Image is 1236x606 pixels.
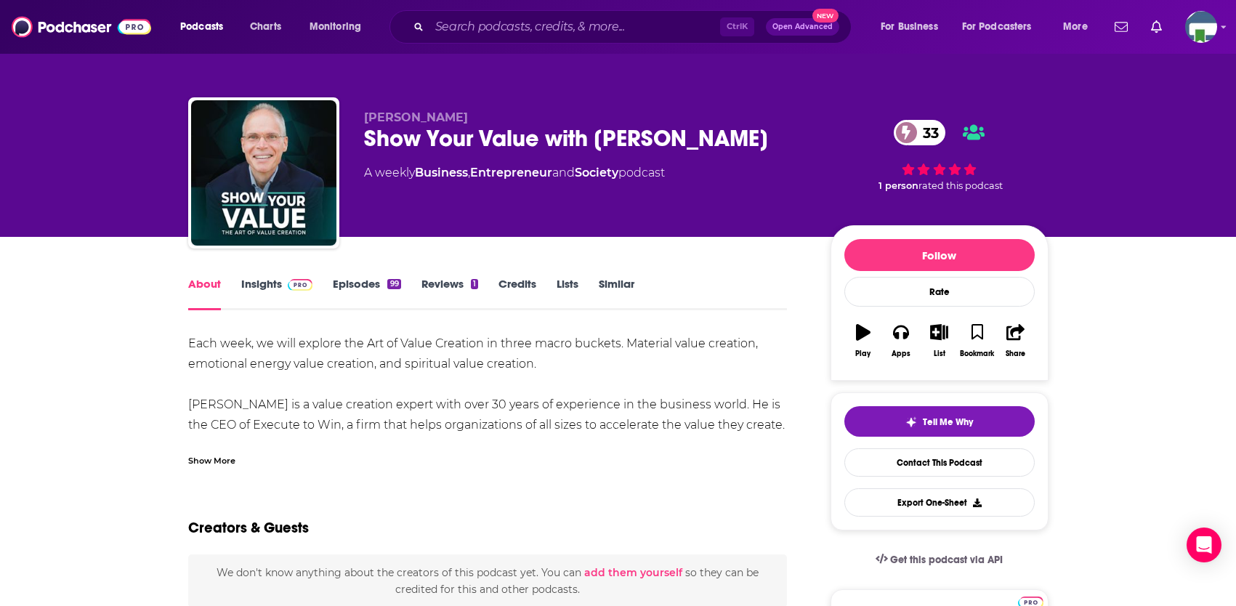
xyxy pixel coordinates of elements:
[720,17,754,36] span: Ctrl K
[188,334,788,537] div: Each week, we will explore the Art of Value Creation in three macro buckets. Material value creat...
[191,100,336,246] img: Show Your Value with Lee Benson
[812,9,839,23] span: New
[962,17,1032,37] span: For Podcasters
[364,110,468,124] span: [PERSON_NAME]
[1006,350,1025,358] div: Share
[217,566,759,595] span: We don't know anything about the creators of this podcast yet . You can so they can be credited f...
[920,315,958,367] button: List
[844,406,1035,437] button: tell me why sparkleTell Me Why
[241,15,290,39] a: Charts
[429,15,720,39] input: Search podcasts, credits, & more...
[1145,15,1168,39] a: Show notifications dropdown
[894,120,946,145] a: 33
[1053,15,1106,39] button: open menu
[387,279,400,289] div: 99
[415,166,468,179] a: Business
[299,15,380,39] button: open menu
[766,18,839,36] button: Open AdvancedNew
[878,180,918,191] span: 1 person
[288,279,313,291] img: Podchaser Pro
[421,277,478,310] a: Reviews1
[882,315,920,367] button: Apps
[844,239,1035,271] button: Follow
[599,277,634,310] a: Similar
[960,350,994,358] div: Bookmark
[772,23,833,31] span: Open Advanced
[908,120,946,145] span: 33
[996,315,1034,367] button: Share
[552,166,575,179] span: and
[188,277,221,310] a: About
[403,10,865,44] div: Search podcasts, credits, & more...
[310,17,361,37] span: Monitoring
[557,277,578,310] a: Lists
[881,17,938,37] span: For Business
[953,15,1053,39] button: open menu
[958,315,996,367] button: Bookmark
[831,110,1049,201] div: 33 1 personrated this podcast
[1185,11,1217,43] img: User Profile
[333,277,400,310] a: Episodes99
[470,166,552,179] a: Entrepreneur
[180,17,223,37] span: Podcasts
[1187,528,1221,562] div: Open Intercom Messenger
[844,488,1035,517] button: Export One-Sheet
[498,277,536,310] a: Credits
[575,166,618,179] a: Society
[170,15,242,39] button: open menu
[1185,11,1217,43] button: Show profile menu
[241,277,313,310] a: InsightsPodchaser Pro
[890,554,1003,566] span: Get this podcast via API
[905,416,917,428] img: tell me why sparkle
[923,416,973,428] span: Tell Me Why
[855,350,871,358] div: Play
[250,17,281,37] span: Charts
[471,279,478,289] div: 1
[844,448,1035,477] a: Contact This Podcast
[188,519,309,537] h2: Creators & Guests
[1063,17,1088,37] span: More
[468,166,470,179] span: ,
[864,542,1015,578] a: Get this podcast via API
[871,15,956,39] button: open menu
[1185,11,1217,43] span: Logged in as KCMedia
[934,350,945,358] div: List
[584,567,682,578] button: add them yourself
[1109,15,1134,39] a: Show notifications dropdown
[844,315,882,367] button: Play
[918,180,1003,191] span: rated this podcast
[12,13,151,41] img: Podchaser - Follow, Share and Rate Podcasts
[364,164,665,182] div: A weekly podcast
[892,350,910,358] div: Apps
[844,277,1035,307] div: Rate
